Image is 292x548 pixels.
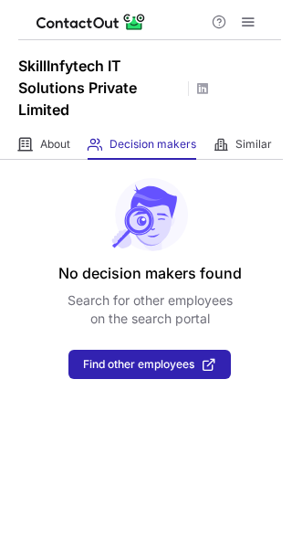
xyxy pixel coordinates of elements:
[235,137,272,152] span: Similar
[110,178,189,251] img: No leads found
[58,262,242,284] header: No decision makers found
[68,350,231,379] button: Find other employees
[40,137,70,152] span: About
[18,55,182,121] h1: SkillInfytech IT Solutions Private Limited
[109,137,196,152] span: Decision makers
[83,358,194,371] span: Find other employees
[36,11,146,33] img: ContactOut v5.3.10
[68,291,233,328] p: Search for other employees on the search portal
